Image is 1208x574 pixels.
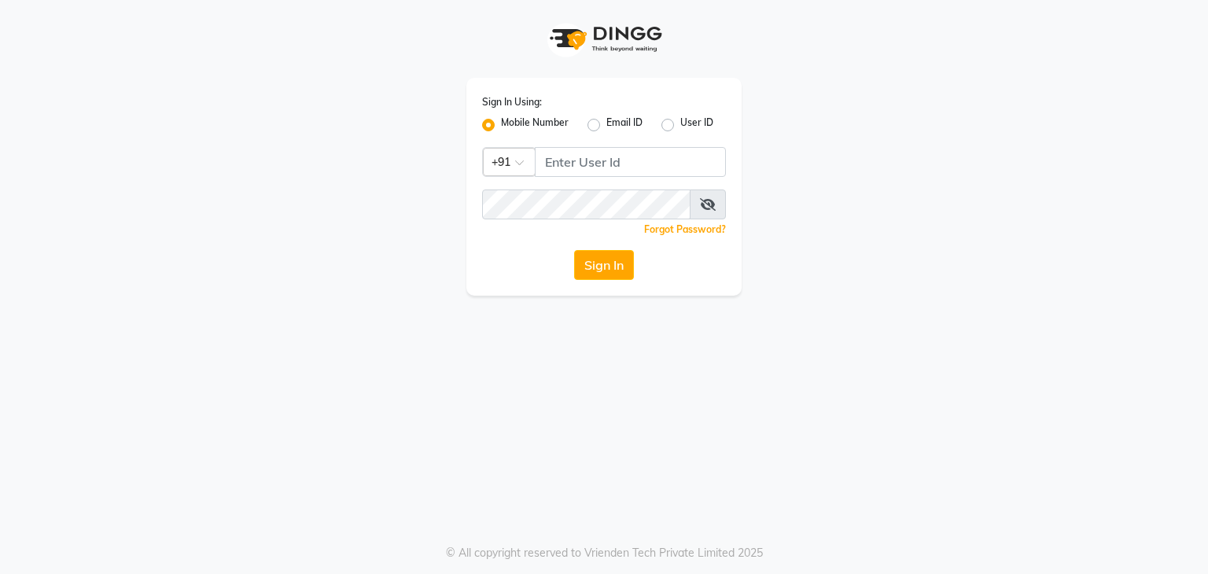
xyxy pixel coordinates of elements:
[606,116,643,134] label: Email ID
[501,116,569,134] label: Mobile Number
[574,250,634,280] button: Sign In
[482,189,691,219] input: Username
[644,223,726,235] a: Forgot Password?
[541,16,667,62] img: logo1.svg
[535,147,726,177] input: Username
[680,116,713,134] label: User ID
[482,95,542,109] label: Sign In Using:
